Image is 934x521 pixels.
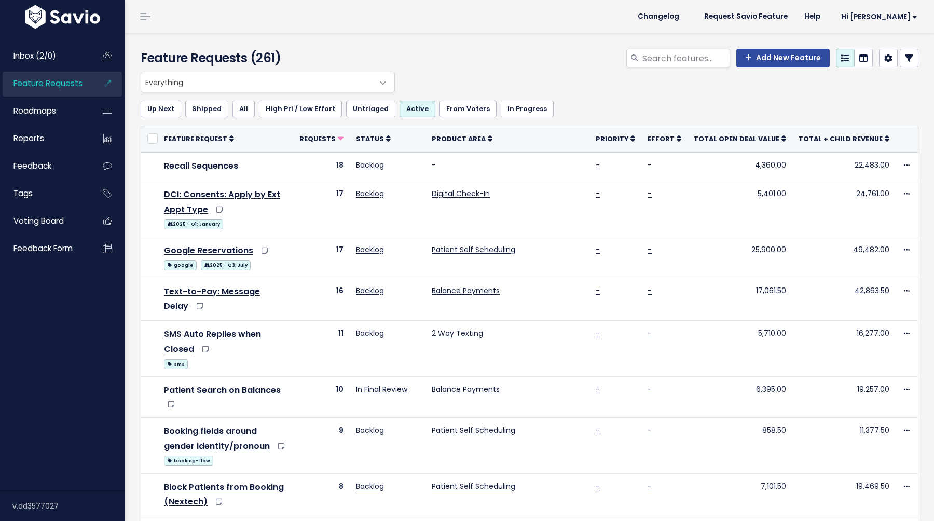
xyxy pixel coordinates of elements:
span: Feedback form [13,243,73,254]
span: sms [164,359,188,369]
a: - [648,481,652,491]
a: Product Area [432,133,492,144]
a: In Progress [501,101,554,117]
a: Backlog [356,244,384,255]
a: 2025 - Q3: July [201,258,251,271]
td: 11,377.50 [792,417,896,473]
a: Untriaged [346,101,395,117]
a: - [596,384,600,394]
span: google [164,260,197,270]
td: 17 [293,181,350,237]
a: Reports [3,127,86,150]
a: Patient Search on Balances [164,384,281,396]
td: 16 [293,278,350,321]
td: 17 [293,237,350,278]
a: Backlog [356,425,384,435]
a: Total open deal value [694,133,786,144]
a: - [596,188,600,199]
a: booking-flow [164,454,213,467]
a: Feedback [3,154,86,178]
span: Everything [141,72,374,92]
a: sms [164,357,188,370]
span: Status [356,134,384,143]
span: Effort [648,134,675,143]
a: - [596,244,600,255]
td: 17,061.50 [688,278,792,321]
a: Roadmaps [3,99,86,123]
h4: Feature Requests (261) [141,49,390,67]
a: Hi [PERSON_NAME] [829,9,926,25]
td: 858.50 [688,417,792,473]
a: High Pri / Low Effort [259,101,342,117]
a: Patient Self Scheduling [432,481,515,491]
td: 24,761.00 [792,181,896,237]
span: Requests [299,134,336,143]
span: Total open deal value [694,134,779,143]
a: Feature Request [164,133,234,144]
a: Priority [596,133,635,144]
a: Request Savio Feature [696,9,796,24]
ul: Filter feature requests [141,101,918,117]
a: - [648,384,652,394]
a: Up Next [141,101,181,117]
a: - [648,160,652,170]
a: Feature Requests [3,72,86,95]
span: Inbox (2/0) [13,50,56,61]
a: From Voters [439,101,497,117]
a: Balance Payments [432,285,500,296]
a: Total + Child Revenue [799,133,889,144]
a: 2 Way Texting [432,328,483,338]
a: Backlog [356,285,384,296]
a: Booking fields around gender identity/pronoun [164,425,270,452]
td: 25,900.00 [688,237,792,278]
a: In Final Review [356,384,407,394]
a: Requests [299,133,344,144]
a: Patient Self Scheduling [432,244,515,255]
span: Reports [13,133,44,144]
a: - [596,160,600,170]
span: Hi [PERSON_NAME] [841,13,917,21]
td: 42,863.50 [792,278,896,321]
a: - [596,285,600,296]
td: 19,469.50 [792,473,896,516]
td: 18 [293,152,350,181]
a: Inbox (2/0) [3,44,86,68]
a: Add New Feature [736,49,830,67]
a: - [596,481,600,491]
td: 9 [293,417,350,473]
td: 4,360.00 [688,152,792,181]
td: 6,395.00 [688,376,792,417]
td: 19,257.00 [792,376,896,417]
span: 2025 - Q3: July [201,260,251,270]
a: - [432,160,436,170]
td: 11 [293,321,350,377]
a: - [648,285,652,296]
a: 2025 - Q1: January [164,217,223,230]
a: Feedback form [3,237,86,260]
span: Voting Board [13,215,64,226]
a: Active [400,101,435,117]
a: Digital Check-In [432,188,490,199]
a: - [648,244,652,255]
td: 8 [293,473,350,516]
a: - [648,188,652,199]
span: 2025 - Q1: January [164,219,223,229]
a: Backlog [356,481,384,491]
span: Priority [596,134,628,143]
a: - [596,328,600,338]
td: 5,401.00 [688,181,792,237]
a: Google Reservations [164,244,253,256]
a: Help [796,9,829,24]
input: Search features... [641,49,730,67]
a: Balance Payments [432,384,500,394]
span: Changelog [638,13,679,20]
span: booking-flow [164,456,213,466]
a: All [232,101,255,117]
div: v.dd3577027 [12,492,125,519]
span: Total + Child Revenue [799,134,883,143]
span: Feedback [13,160,51,171]
span: Everything [141,72,395,92]
span: Tags [13,188,33,199]
a: Shipped [185,101,228,117]
td: 10 [293,376,350,417]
